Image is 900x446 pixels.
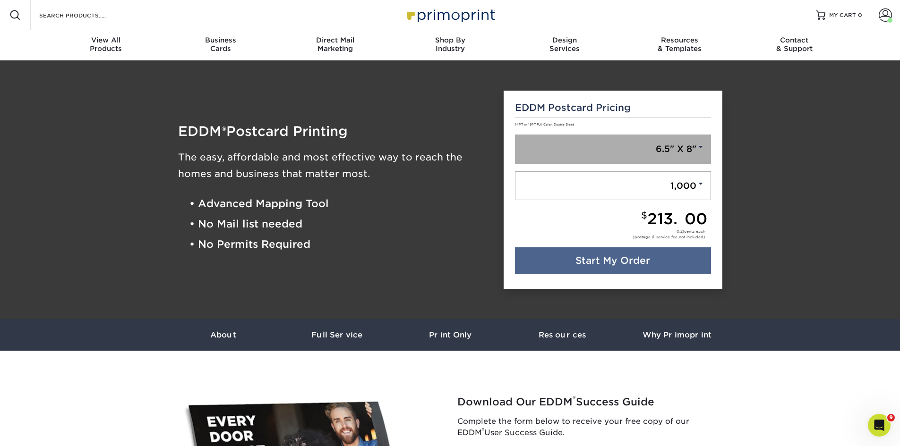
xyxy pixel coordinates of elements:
h3: Print Only [394,330,507,339]
a: Contact& Support [737,30,852,60]
a: Full Service [280,319,394,351]
span: ® [222,124,226,138]
a: 1,000 [515,171,711,201]
span: MY CART [829,11,856,19]
span: Resources [622,36,737,44]
span: Business [163,36,278,44]
div: & Support [737,36,852,53]
a: Resources [507,319,620,351]
p: Complete the form below to receive your free copy of our EDDM User Success Guide. [457,416,727,438]
h3: Why Primoprint [620,330,734,339]
span: Design [507,36,622,44]
h1: EDDM Postcard Printing [178,125,490,138]
div: Products [49,36,163,53]
span: 0.21 [677,229,684,234]
a: Direct MailMarketing [278,30,393,60]
a: Print Only [394,319,507,351]
iframe: Google Customer Reviews [2,417,80,443]
a: Resources& Templates [622,30,737,60]
span: 213.00 [647,210,707,228]
a: 6.5" X 8" [515,135,711,164]
li: • No Mail list needed [189,214,490,234]
iframe: Intercom live chat [868,414,891,437]
h3: About [167,330,280,339]
h3: Full Service [280,330,394,339]
img: Primoprint [403,5,497,25]
sup: ® [573,394,576,404]
span: Contact [737,36,852,44]
h3: Resources [507,330,620,339]
div: Industry [393,36,507,53]
input: SEARCH PRODUCTS..... [38,9,130,21]
li: • No Permits Required [189,235,490,255]
div: cents each (postage & service fee not included) [633,228,705,240]
h3: The easy, affordable and most effective way to reach the homes and business that matter most. [178,149,490,182]
a: DesignServices [507,30,622,60]
a: Why Primoprint [620,319,734,351]
span: Direct Mail [278,36,393,44]
h5: EDDM Postcard Pricing [515,102,711,113]
small: $ [641,210,647,221]
div: & Templates [622,36,737,53]
div: Cards [163,36,278,53]
a: Shop ByIndustry [393,30,507,60]
div: Services [507,36,622,53]
span: Shop By [393,36,507,44]
h2: Download Our EDDM Success Guide [457,396,727,408]
span: 9 [887,414,895,421]
a: BusinessCards [163,30,278,60]
a: Start My Order [515,247,711,274]
span: View All [49,36,163,44]
a: View AllProducts [49,30,163,60]
span: 0 [858,12,862,18]
div: Marketing [278,36,393,53]
small: 14PT or 16PT Full Color, Double Sided [515,123,574,126]
li: • Advanced Mapping Tool [189,194,490,214]
sup: ® [482,427,484,434]
a: About [167,319,280,351]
